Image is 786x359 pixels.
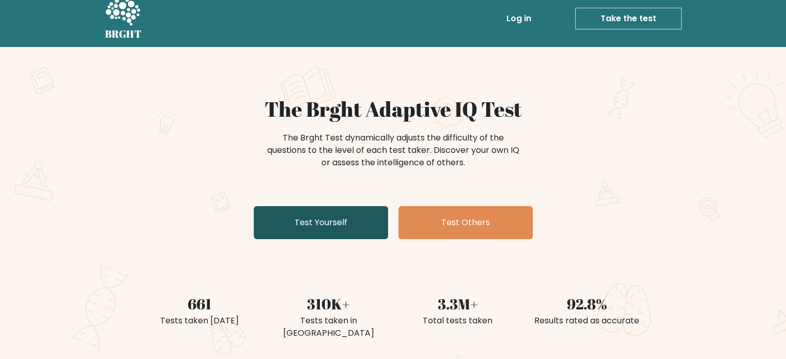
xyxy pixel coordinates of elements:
a: Test Others [398,206,533,239]
a: Test Yourself [254,206,388,239]
div: 661 [141,293,258,315]
a: Log in [502,8,535,29]
a: Take the test [575,8,682,29]
div: 92.8% [529,293,645,315]
div: 3.3M+ [399,293,516,315]
div: Total tests taken [399,315,516,327]
h5: BRGHT [105,28,142,40]
div: Tests taken [DATE] [141,315,258,327]
div: 310K+ [270,293,387,315]
div: Tests taken in [GEOGRAPHIC_DATA] [270,315,387,339]
div: The Brght Test dynamically adjusts the difficulty of the questions to the level of each test take... [264,132,522,169]
h1: The Brght Adaptive IQ Test [141,97,645,121]
div: Results rated as accurate [529,315,645,327]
